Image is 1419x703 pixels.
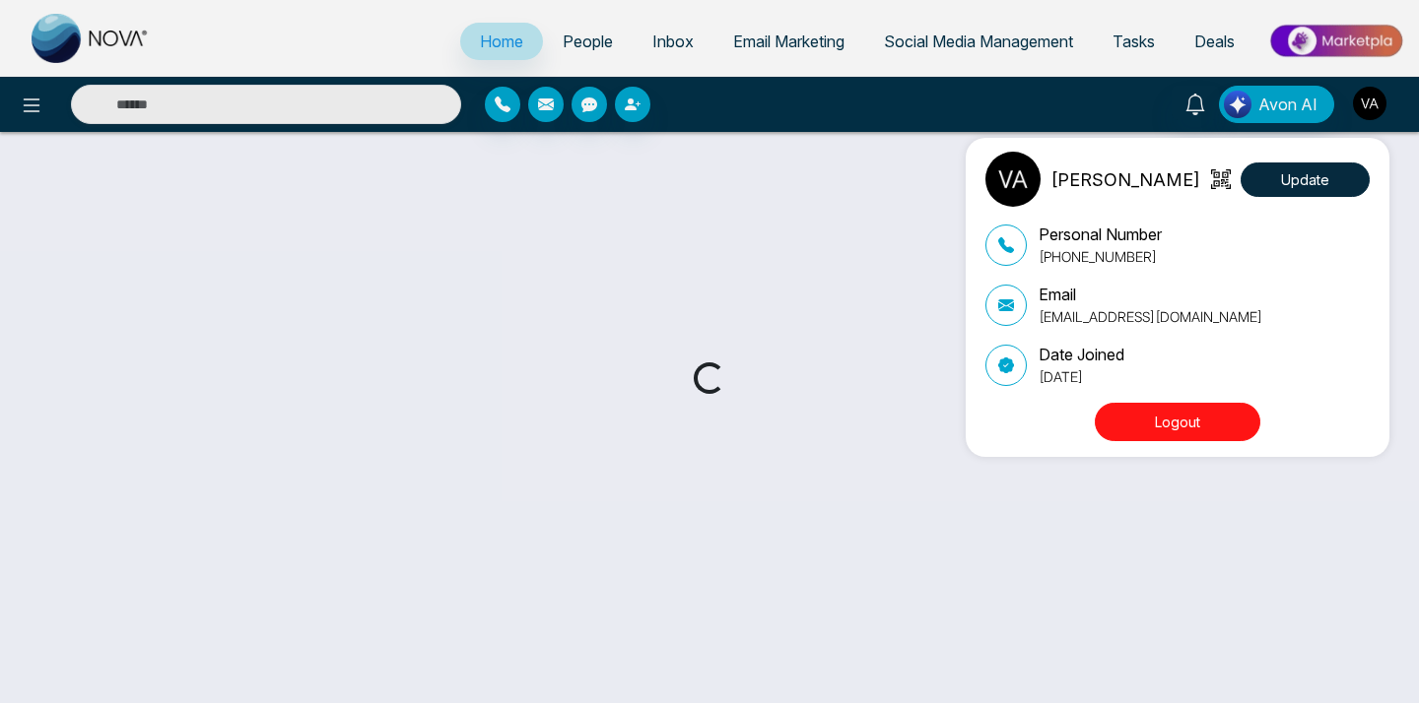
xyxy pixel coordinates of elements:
[1241,162,1370,197] button: Update
[1095,403,1260,441] button: Logout
[1050,166,1200,193] p: [PERSON_NAME]
[1039,223,1162,246] p: Personal Number
[1039,366,1124,387] p: [DATE]
[1039,306,1262,327] p: [EMAIL_ADDRESS][DOMAIN_NAME]
[1039,283,1262,306] p: Email
[1039,246,1162,267] p: [PHONE_NUMBER]
[1039,343,1124,366] p: Date Joined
